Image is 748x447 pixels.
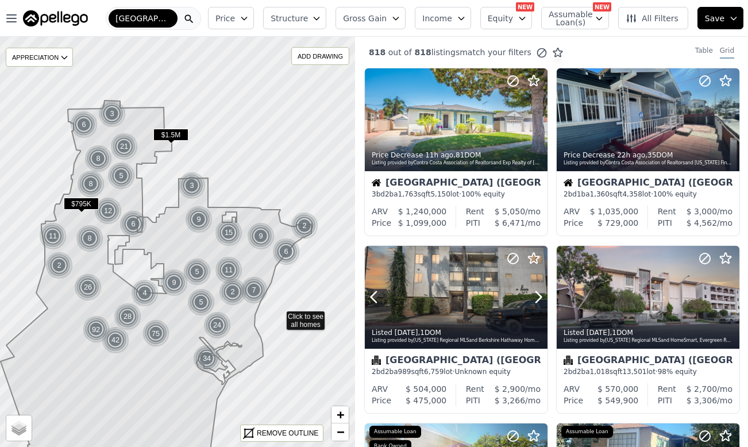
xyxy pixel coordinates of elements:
[74,273,102,301] img: g1.png
[687,396,717,405] span: $ 3,306
[372,383,388,395] div: ARV
[76,225,104,252] img: g1.png
[590,190,610,198] span: 1,360
[372,356,541,367] div: [GEOGRAPHIC_DATA] ([GEOGRAPHIC_DATA])
[39,222,67,250] div: 11
[372,178,541,190] div: [GEOGRAPHIC_DATA] ([GEOGRAPHIC_DATA] Area)
[484,206,541,217] div: /mo
[556,245,739,414] a: Listed [DATE],1DOMListing provided by[US_STATE] Regional MLSand HomeSmart, Evergreen RealtyCondom...
[107,162,136,190] img: g1.png
[412,48,431,57] span: 818
[219,278,246,306] div: 2
[705,13,724,24] span: Save
[98,100,126,128] div: 3
[337,407,344,422] span: +
[495,218,525,228] span: $ 6,471
[480,7,532,29] button: Equity
[153,129,188,145] div: $1.5M
[372,178,381,187] img: House
[564,356,732,367] div: [GEOGRAPHIC_DATA] ([GEOGRAPHIC_DATA])
[178,172,206,199] div: 3
[372,356,381,365] img: Condominium
[203,311,232,339] img: g1.png
[82,315,111,344] div: 92
[672,217,732,229] div: /mo
[215,256,243,284] img: g1.png
[626,13,678,24] span: All Filters
[720,46,734,59] div: Grid
[84,145,112,172] div: 8
[364,245,547,414] a: Listed [DATE],1DOMListing provided by[US_STATE] Regional MLSand Berkshire Hathaway HomeServices [...
[372,328,542,337] div: Listed , 1 DOM
[597,218,638,228] span: $ 729,000
[292,48,349,64] div: ADD DRAWING
[466,206,484,217] div: Rent
[82,315,111,344] img: g2.png
[141,319,171,348] img: g2.png
[495,396,525,405] span: $ 3,266
[415,7,471,29] button: Income
[406,384,446,394] span: $ 504,000
[110,133,138,160] div: 21
[466,217,480,229] div: PITI
[480,217,541,229] div: /mo
[77,170,105,198] img: g1.png
[94,197,122,225] div: 12
[263,7,326,29] button: Structure
[564,217,583,229] div: Price
[102,326,130,354] img: g1.png
[597,384,638,394] span: $ 570,000
[178,172,206,199] img: g1.png
[697,7,743,29] button: Save
[466,383,484,395] div: Rent
[6,415,32,441] a: Layers
[422,13,452,24] span: Income
[6,48,73,67] div: APPRECIATION
[70,111,98,138] div: 6
[70,111,98,138] img: g1.png
[372,151,542,160] div: Price Decrease , 81 DOM
[372,160,542,167] div: Listing provided by Contra Costa Association of Realtors and Exp Realty of [US_STATE] Inc
[676,383,732,395] div: /mo
[687,384,717,394] span: $ 2,700
[672,395,732,406] div: /mo
[107,162,135,190] div: 5
[272,238,300,265] div: 6
[372,206,388,217] div: ARV
[187,288,215,316] div: 5
[564,367,732,376] div: 2 bd 2 ba sqft lot · 98% equity
[658,383,676,395] div: Rent
[64,198,99,214] div: $795K
[187,288,215,316] img: g1.png
[77,170,105,198] div: 8
[564,328,734,337] div: Listed , 1 DOM
[160,269,188,296] div: 9
[141,319,171,348] div: 75
[272,238,300,265] img: g1.png
[372,217,391,229] div: Price
[516,2,534,11] div: NEW
[247,222,275,250] img: g1.png
[76,225,103,252] div: 8
[331,406,349,423] a: Zoom in
[183,258,211,286] img: g1.png
[676,206,732,217] div: /mo
[291,212,318,240] div: 2
[398,368,411,376] span: 989
[564,337,734,344] div: Listing provided by [US_STATE] Regional MLS and HomeSmart, Evergreen Realty
[687,218,717,228] span: $ 4,562
[193,345,221,372] div: 34
[564,190,732,199] div: 2 bd 1 ba sqft lot · 100% equity
[271,13,307,24] span: Structure
[549,10,585,26] span: Assumable Loan(s)
[131,279,159,307] img: g1.png
[466,395,480,406] div: PITI
[597,396,638,405] span: $ 549,900
[364,68,547,236] a: Price Decrease 11h ago,81DOMListing provided byContra Costa Association of Realtorsand Exp Realty...
[430,190,450,198] span: 5,150
[215,256,242,284] div: 11
[590,207,639,216] span: $ 1,035,000
[556,68,739,236] a: Price Decrease 22h ago,35DOMListing provided byContra Costa Association of Realtorsand [US_STATE]...
[337,425,344,439] span: −
[257,428,318,438] div: REMOVE OUTLINE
